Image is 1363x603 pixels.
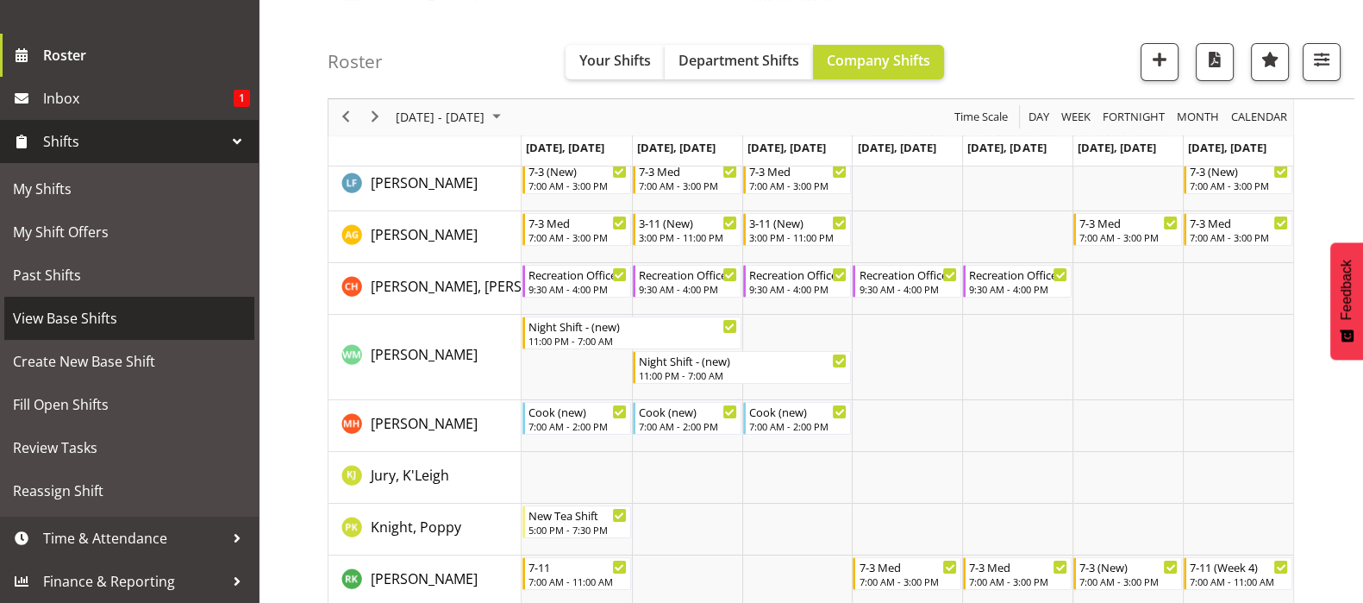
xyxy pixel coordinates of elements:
[4,383,254,426] a: Fill Open Shifts
[371,173,478,193] a: [PERSON_NAME]
[328,52,383,72] h4: Roster
[1251,43,1289,81] button: Highlight an important date within the roster.
[639,352,847,369] div: Night Shift - (new)
[328,211,522,263] td: Galvez, Angeline resource
[1079,214,1178,231] div: 7-3 Med
[43,568,224,594] span: Finance & Reporting
[639,282,737,296] div: 9:30 AM - 4:00 PM
[639,266,737,283] div: Recreation Officer
[1026,107,1053,129] button: Timeline Day
[331,99,360,135] div: previous period
[371,173,478,192] span: [PERSON_NAME]
[1229,107,1289,129] span: calendar
[1078,140,1156,155] span: [DATE], [DATE]
[749,403,847,420] div: Cook (new)
[371,345,478,364] span: [PERSON_NAME]
[1190,179,1288,192] div: 7:00 AM - 3:00 PM
[1079,230,1178,244] div: 7:00 AM - 3:00 PM
[1141,43,1179,81] button: Add a new shift
[853,557,961,590] div: Kumar, Renu"s event - 7-3 Med Begin From Thursday, September 11, 2025 at 7:00:00 AM GMT+12:00 End...
[1196,43,1234,81] button: Download a PDF of the roster according to the set date range.
[528,230,627,244] div: 7:00 AM - 3:00 PM
[678,51,799,70] span: Department Shifts
[827,51,930,70] span: Company Shifts
[747,140,826,155] span: [DATE], [DATE]
[853,265,961,298] div: Hannecart, Charline"s event - Recreation Officer Begin From Thursday, September 11, 2025 at 9:30:...
[390,99,511,135] div: September 08 - 14, 2025
[1190,575,1288,588] div: 7:00 AM - 11:00 AM
[522,506,631,538] div: Knight, Poppy"s event - New Tea Shift Begin From Monday, September 8, 2025 at 5:00:00 PM GMT+12:0...
[639,368,847,382] div: 11:00 PM - 7:00 AM
[967,140,1046,155] span: [DATE], [DATE]
[4,426,254,469] a: Review Tasks
[528,317,737,335] div: Night Shift - (new)
[528,334,737,348] div: 11:00 PM - 7:00 AM
[1100,107,1168,129] button: Fortnight
[528,523,627,537] div: 5:00 PM - 7:30 PM
[371,517,461,537] a: Knight, Poppy
[639,162,737,179] div: 7-3 Med
[859,282,957,296] div: 9:30 AM - 4:00 PM
[522,557,631,590] div: Kumar, Renu"s event - 7-11 Begin From Monday, September 8, 2025 at 7:00:00 AM GMT+12:00 Ends At M...
[43,42,250,68] span: Roster
[1073,557,1182,590] div: Kumar, Renu"s event - 7-3 (New) Begin From Saturday, September 13, 2025 at 7:00:00 AM GMT+12:00 E...
[859,266,957,283] div: Recreation Officer
[639,179,737,192] div: 7:00 AM - 3:00 PM
[328,400,522,452] td: Hobbs, Melissa resource
[13,219,246,245] span: My Shift Offers
[328,160,522,211] td: Flynn, Leeane resource
[969,282,1067,296] div: 9:30 AM - 4:00 PM
[371,344,478,365] a: [PERSON_NAME]
[1079,575,1178,588] div: 7:00 AM - 3:00 PM
[969,266,1067,283] div: Recreation Officer
[13,176,246,202] span: My Shifts
[371,276,591,297] a: [PERSON_NAME], [PERSON_NAME]
[963,557,1072,590] div: Kumar, Renu"s event - 7-3 Med Begin From Friday, September 12, 2025 at 7:00:00 AM GMT+12:00 Ends ...
[328,263,522,315] td: Hannecart, Charline resource
[522,265,631,298] div: Hannecart, Charline"s event - Recreation Officer Begin From Monday, September 8, 2025 at 9:30:00 ...
[857,140,935,155] span: [DATE], [DATE]
[1079,558,1178,575] div: 7-3 (New)
[43,85,234,111] span: Inbox
[371,569,478,588] span: [PERSON_NAME]
[528,162,627,179] div: 7-3 (New)
[328,504,522,556] td: Knight, Poppy resource
[859,558,957,575] div: 7-3 Med
[13,478,246,504] span: Reassign Shift
[13,349,246,374] span: Create New Base Shift
[1184,161,1292,194] div: Flynn, Leeane"s event - 7-3 (New) Begin From Sunday, September 14, 2025 at 7:00:00 AM GMT+12:00 E...
[1073,213,1182,246] div: Galvez, Angeline"s event - 7-3 Med Begin From Saturday, September 13, 2025 at 7:00:00 AM GMT+12:0...
[1303,43,1341,81] button: Filter Shifts
[528,282,627,296] div: 9:30 AM - 4:00 PM
[1059,107,1094,129] button: Timeline Week
[528,506,627,524] div: New Tea Shift
[1027,107,1051,129] span: Day
[953,107,1010,129] span: Time Scale
[637,140,716,155] span: [DATE], [DATE]
[522,213,631,246] div: Galvez, Angeline"s event - 7-3 Med Begin From Monday, September 8, 2025 at 7:00:00 AM GMT+12:00 E...
[633,161,741,194] div: Flynn, Leeane"s event - 7-3 Med Begin From Tuesday, September 9, 2025 at 7:00:00 AM GMT+12:00 End...
[234,90,250,107] span: 1
[394,107,486,129] span: [DATE] - [DATE]
[1190,558,1288,575] div: 7-11 (Week 4)
[743,213,852,246] div: Galvez, Angeline"s event - 3-11 (New) Begin From Wednesday, September 10, 2025 at 3:00:00 PM GMT+...
[13,305,246,331] span: View Base Shifts
[1188,140,1266,155] span: [DATE], [DATE]
[371,465,449,486] a: Jury, K'Leigh
[969,575,1067,588] div: 7:00 AM - 3:00 PM
[969,558,1067,575] div: 7-3 Med
[743,265,852,298] div: Hannecart, Charline"s event - Recreation Officer Begin From Wednesday, September 10, 2025 at 9:30...
[639,230,737,244] div: 3:00 PM - 11:00 PM
[639,214,737,231] div: 3-11 (New)
[1229,107,1291,129] button: Month
[1175,107,1221,129] span: Month
[13,435,246,461] span: Review Tasks
[328,452,522,504] td: Jury, K'Leigh resource
[371,518,461,537] span: Knight, Poppy
[859,575,957,588] div: 7:00 AM - 3:00 PM
[579,51,651,70] span: Your Shifts
[371,568,478,589] a: [PERSON_NAME]
[743,402,852,435] div: Hobbs, Melissa"s event - Cook (new) Begin From Wednesday, September 10, 2025 at 7:00:00 AM GMT+12...
[952,107,1011,129] button: Time Scale
[528,179,627,192] div: 7:00 AM - 3:00 PM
